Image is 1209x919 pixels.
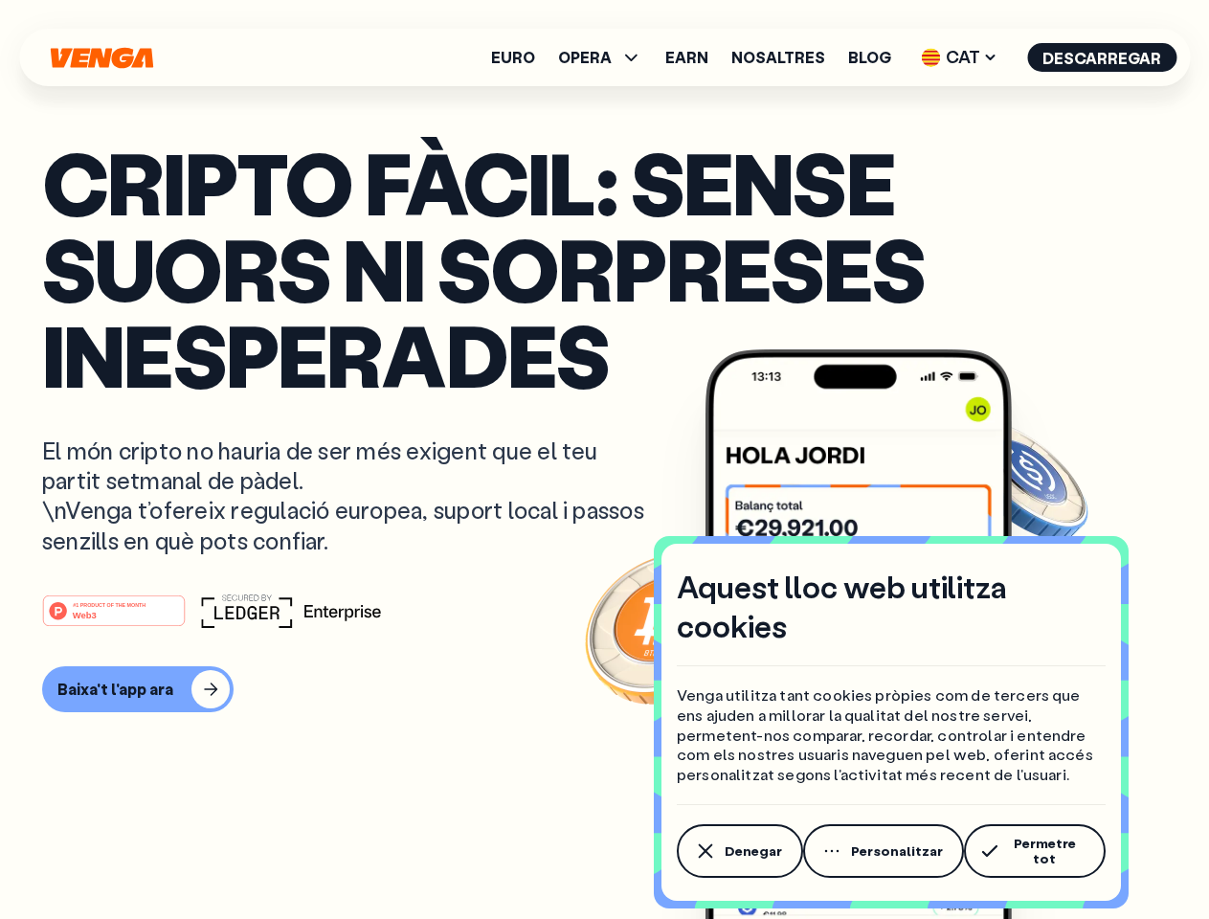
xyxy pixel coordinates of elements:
[848,50,891,65] a: Blog
[558,50,612,65] span: OPERA
[914,42,1004,73] span: CAT
[677,567,1106,646] h4: Aquest lloc web utilitza cookies
[803,824,964,878] button: Personalitzar
[677,685,1106,785] p: Venga utilitza tant cookies pròpies com de tercers que ens ajuden a millorar la qualitat del nost...
[42,139,952,397] p: Cripto fàcil: sense suors ni sorpreses inesperades
[964,824,1106,878] button: Permetre tot
[73,610,97,620] tspan: Web3
[42,436,647,555] p: El món cripto no hauria de ser més exigent que el teu partit setmanal de pàdel. \nVenga t’ofereix...
[48,47,155,69] svg: Inici
[725,843,782,859] span: Denegar
[73,602,146,608] tspan: #1 PRODUCT OF THE MONTH
[42,666,234,712] button: Baixa't l'app ara
[1005,836,1085,866] span: Permetre tot
[665,50,708,65] a: Earn
[42,606,186,631] a: #1 PRODUCT OF THE MONTHWeb3
[921,48,940,67] img: flag-cat
[491,50,535,65] a: Euro
[558,46,642,69] span: OPERA
[42,666,1167,712] a: Baixa't l'app ara
[954,412,1092,549] img: USDC coin
[581,541,753,713] img: Bitcoin
[57,680,173,699] div: Baixa't l'app ara
[851,843,943,859] span: Personalitzar
[1027,43,1176,72] button: Descarregar
[731,50,825,65] a: Nosaltres
[677,824,803,878] button: Denegar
